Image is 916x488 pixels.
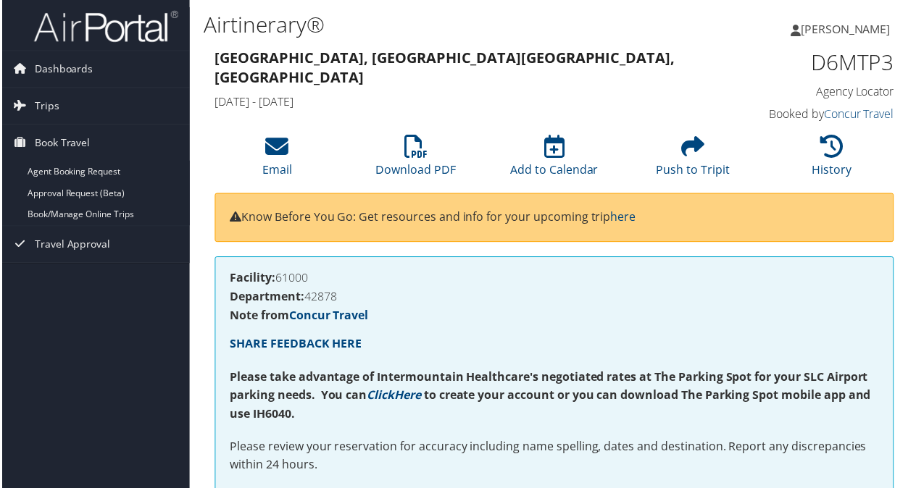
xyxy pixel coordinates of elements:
strong: Note from [229,308,368,324]
h4: 42878 [229,292,881,303]
strong: [GEOGRAPHIC_DATA], [GEOGRAPHIC_DATA] [GEOGRAPHIC_DATA], [GEOGRAPHIC_DATA] [214,48,676,88]
span: Travel Approval [33,227,109,264]
span: Dashboards [33,51,91,88]
h4: 61000 [229,273,881,285]
a: Here [394,389,421,405]
a: Download PDF [375,143,456,178]
a: [PERSON_NAME] [793,7,907,51]
strong: Facility: [229,271,275,287]
span: [PERSON_NAME] [803,21,893,37]
p: Please review your reservation for accuracy including name spelling, dates and destination. Repor... [229,439,881,476]
img: airportal-logo.png [32,9,177,43]
a: Add to Calendar [511,143,599,178]
a: Concur Travel [288,308,368,324]
h1: D6MTP3 [742,48,896,78]
a: Click [367,389,394,405]
a: Concur Travel [826,106,896,122]
h4: [DATE] - [DATE] [214,94,720,110]
span: Book Travel [33,125,88,161]
a: Email [262,143,291,178]
strong: Department: [229,290,304,306]
a: here [612,210,637,226]
a: History [814,143,854,178]
p: Know Before You Go: Get resources and info for your upcoming trip [229,209,881,228]
span: Trips [33,88,57,125]
strong: Please take advantage of Intermountain Healthcare's negotiated rates at The Parking Spot for your... [229,371,870,405]
a: SHARE FEEDBACK HERE [229,337,362,353]
strong: to create your account or you can download The Parking Spot mobile app and use IH6040. [229,389,873,424]
h4: Agency Locator [742,84,896,100]
h4: Booked by [742,106,896,122]
a: Push to Tripit [657,143,731,178]
h1: Airtinerary® [203,9,673,40]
